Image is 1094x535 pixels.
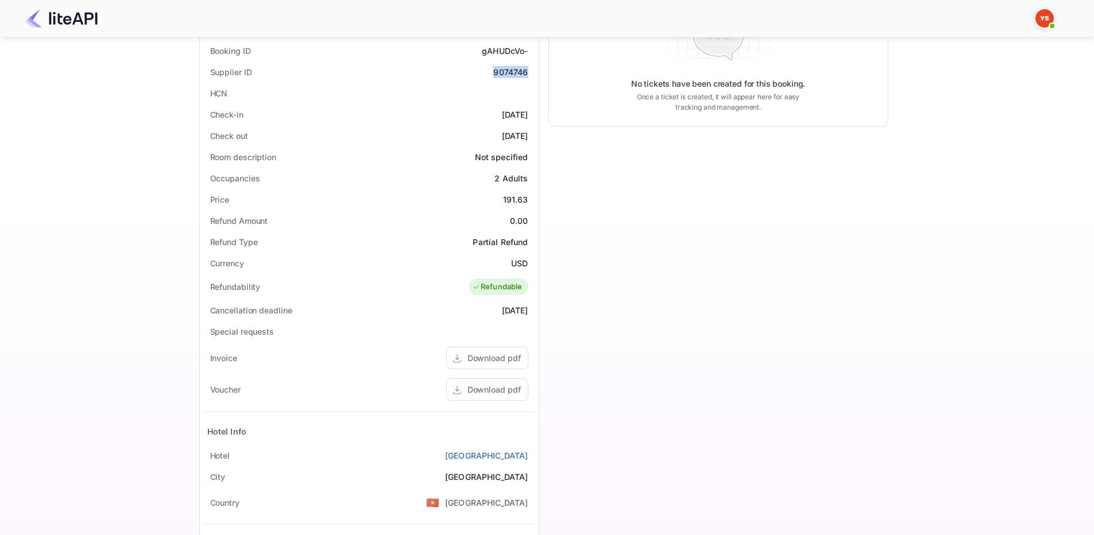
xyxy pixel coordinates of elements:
div: Hotel [210,449,230,462]
div: Hotel Info [207,425,247,437]
div: Refundable [472,281,523,293]
div: Currency [210,257,244,269]
div: Booking ID [210,45,251,57]
div: Cancellation deadline [210,304,292,316]
div: City [210,471,226,483]
div: Country [210,497,239,509]
p: Once a ticket is created, it will appear here for easy tracking and management. [628,92,809,113]
div: 191.63 [503,193,528,206]
div: 9074746 [493,66,528,78]
div: [DATE] [502,304,528,316]
div: [DATE] [502,108,528,121]
div: [GEOGRAPHIC_DATA] [445,471,528,483]
div: Check-in [210,108,243,121]
div: Room description [210,151,276,163]
div: Download pdf [467,383,521,396]
div: Partial Refund [473,236,528,248]
div: Occupancies [210,172,260,184]
div: [DATE] [502,130,528,142]
div: Not specified [475,151,528,163]
div: USD [511,257,528,269]
a: [GEOGRAPHIC_DATA] [445,449,528,462]
div: Special requests [210,325,274,338]
div: 0.00 [510,215,528,227]
div: gAHUDcVo- [482,45,528,57]
img: Yandex Support [1035,9,1054,28]
div: Refund Type [210,236,258,248]
img: LiteAPI Logo [25,9,98,28]
div: [GEOGRAPHIC_DATA] [445,497,528,509]
div: Price [210,193,230,206]
div: 2 Adults [494,172,528,184]
div: Refundability [210,281,261,293]
div: Download pdf [467,352,521,364]
span: United States [426,492,439,513]
div: Voucher [210,383,241,396]
div: Refund Amount [210,215,268,227]
div: Check out [210,130,248,142]
p: No tickets have been created for this booking. [631,78,806,90]
div: Supplier ID [210,66,252,78]
div: Invoice [210,352,237,364]
div: HCN [210,87,228,99]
